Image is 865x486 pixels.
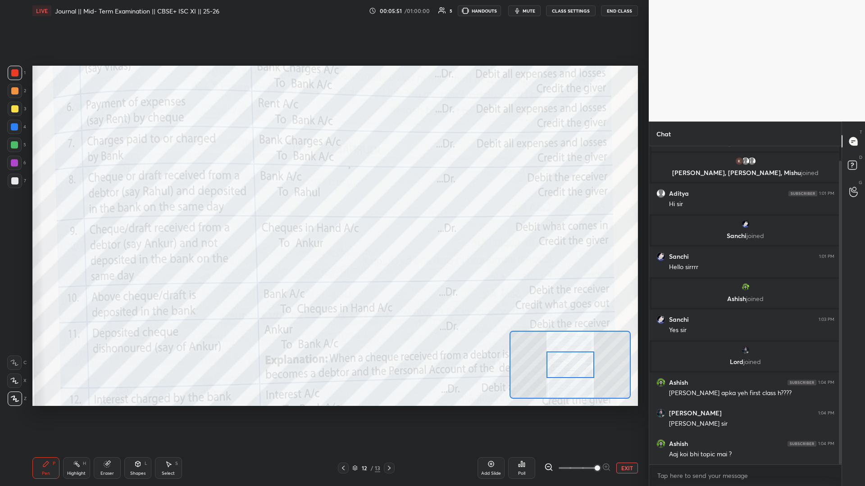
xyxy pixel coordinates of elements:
[656,439,665,448] img: 083a8b815b5c428caa8ed8407a50773a.jpg
[656,315,665,324] img: 3
[175,461,178,466] div: S
[669,378,688,387] h6: Ashish
[669,263,834,272] div: Hello sirrrr
[450,9,452,13] div: 5
[669,389,834,398] div: [PERSON_NAME] apka yeh first class h????
[669,315,689,324] h6: Sanchi
[370,465,373,471] div: /
[7,156,26,170] div: 6
[130,471,146,476] div: Shapes
[7,138,26,152] div: 5
[819,317,834,322] div: 1:03 PM
[747,157,756,166] img: default.png
[746,294,764,303] span: joined
[656,378,665,387] img: 083a8b815b5c428caa8ed8407a50773a.jpg
[8,391,27,406] div: Z
[669,252,689,261] h6: Sanchi
[669,450,834,459] div: Aaj koi bhi topic mai ?
[656,189,665,198] img: default.png
[859,154,862,161] p: D
[657,295,834,302] p: Ashish
[8,174,26,188] div: 7
[55,7,219,15] h4: Journal || Mid- Term Examination || CBSE+ ISC XI || 25-26
[669,440,688,448] h6: Ashish
[8,102,26,116] div: 3
[657,358,834,365] p: Lord
[7,120,26,134] div: 4
[42,471,50,476] div: Pen
[145,461,147,466] div: L
[649,146,842,464] div: grid
[656,409,665,418] img: 3
[735,157,744,166] img: 3
[458,5,501,16] button: HANDOUTS
[83,461,86,466] div: H
[657,232,834,239] p: Sanchi
[669,419,834,428] div: [PERSON_NAME] sir
[7,355,27,370] div: C
[819,191,834,196] div: 1:01 PM
[32,5,51,16] div: LIVE
[67,471,86,476] div: Highlight
[819,254,834,259] div: 1:01 PM
[100,471,114,476] div: Eraser
[859,179,862,186] p: G
[7,373,27,388] div: X
[860,129,862,135] p: T
[8,66,26,80] div: 1
[518,471,525,476] div: Poll
[669,200,834,209] div: Hi sir
[481,471,501,476] div: Add Slide
[523,8,535,14] span: mute
[546,5,596,16] button: CLASS SETTINGS
[656,252,665,261] img: 3
[788,191,817,196] img: 4P8fHbbgJtejmAAAAAElFTkSuQmCC
[741,220,750,229] img: 3
[616,463,638,473] button: EXIT
[669,326,834,335] div: Yes sir
[8,84,26,98] div: 2
[162,471,175,476] div: Select
[601,5,638,16] button: End Class
[788,380,816,385] img: 4P8fHbbgJtejmAAAAAElFTkSuQmCC
[743,357,761,366] span: joined
[741,346,750,355] img: 3
[741,157,750,166] img: default.png
[669,409,722,417] h6: [PERSON_NAME]
[818,441,834,446] div: 1:04 PM
[649,122,678,146] p: Chat
[818,410,834,416] div: 1:04 PM
[360,465,369,471] div: 12
[375,464,380,472] div: 13
[657,169,834,176] p: [PERSON_NAME], [PERSON_NAME], Mishu
[741,283,750,292] img: 083a8b815b5c428caa8ed8407a50773a.jpg
[508,5,541,16] button: mute
[747,231,764,240] span: joined
[801,168,819,177] span: joined
[669,189,689,198] h6: Aditya
[788,441,816,446] img: 4P8fHbbgJtejmAAAAAElFTkSuQmCC
[53,461,55,466] div: P
[818,380,834,385] div: 1:04 PM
